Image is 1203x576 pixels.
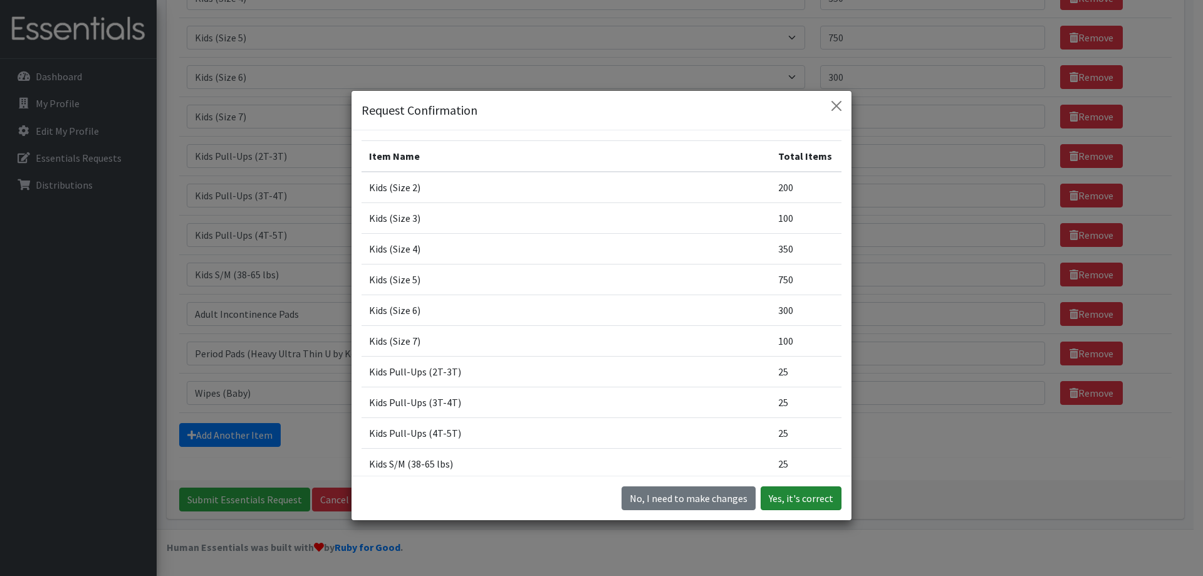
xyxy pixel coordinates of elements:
[826,96,846,116] button: Close
[622,486,756,510] button: No I need to make changes
[771,448,841,479] td: 25
[362,295,771,325] td: Kids (Size 6)
[362,264,771,295] td: Kids (Size 5)
[362,325,771,356] td: Kids (Size 7)
[771,233,841,264] td: 350
[362,356,771,387] td: Kids Pull-Ups (2T-3T)
[761,486,841,510] button: Yes, it's correct
[362,448,771,479] td: Kids S/M (38-65 lbs)
[771,202,841,233] td: 100
[771,417,841,448] td: 25
[771,264,841,295] td: 750
[771,295,841,325] td: 300
[771,325,841,356] td: 100
[362,417,771,448] td: Kids Pull-Ups (4T-5T)
[362,140,771,172] th: Item Name
[362,387,771,417] td: Kids Pull-Ups (3T-4T)
[362,233,771,264] td: Kids (Size 4)
[771,172,841,203] td: 200
[362,172,771,203] td: Kids (Size 2)
[362,101,477,120] h5: Request Confirmation
[771,356,841,387] td: 25
[362,202,771,233] td: Kids (Size 3)
[771,387,841,417] td: 25
[771,140,841,172] th: Total Items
